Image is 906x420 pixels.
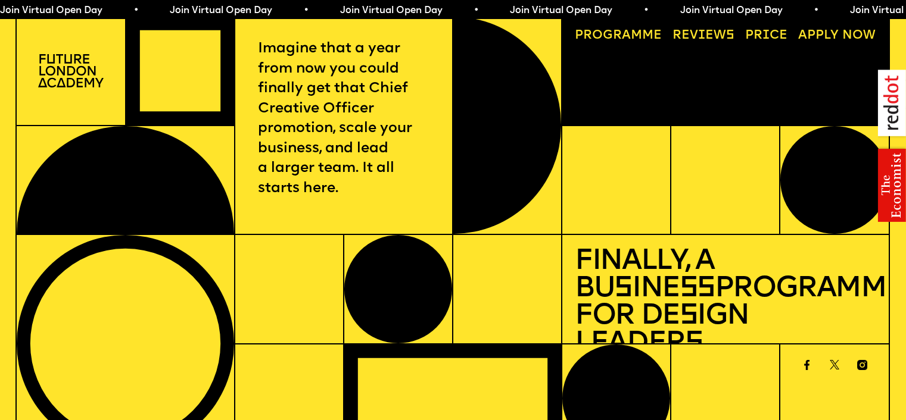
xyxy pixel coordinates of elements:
[667,23,741,48] a: Reviews
[258,39,429,199] p: Imagine that a year from now you could finally get that Chief Creative Officer promotion, scale y...
[622,29,631,42] span: a
[575,248,876,358] h1: Finally, a Bu ine Programme for De ign Leader
[685,329,703,358] span: s
[680,274,715,303] span: ss
[680,302,698,331] span: s
[635,6,640,15] span: •
[295,6,300,15] span: •
[792,23,882,48] a: Apply now
[739,23,794,48] a: Price
[124,6,130,15] span: •
[614,274,632,303] span: s
[798,29,807,42] span: A
[805,6,810,15] span: •
[569,23,668,48] a: Programme
[465,6,470,15] span: •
